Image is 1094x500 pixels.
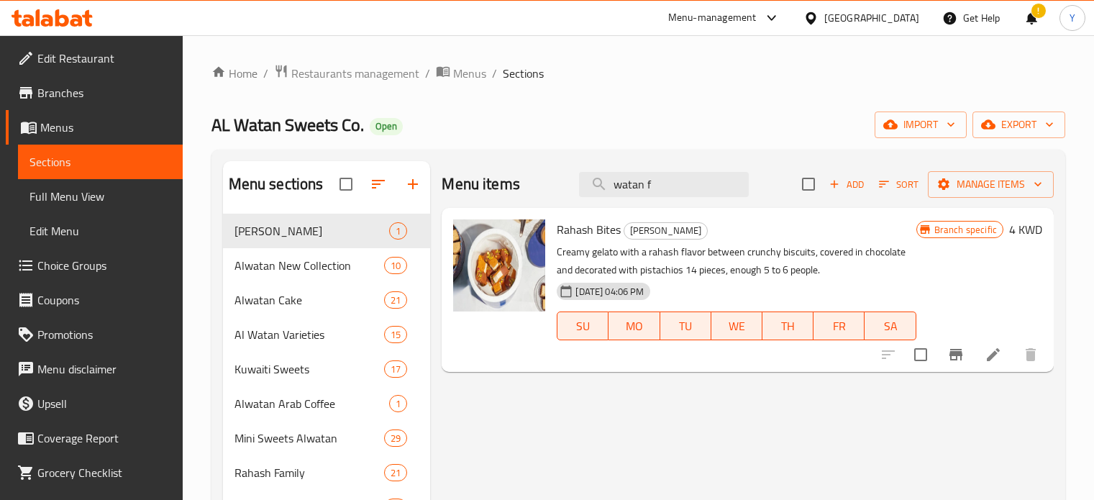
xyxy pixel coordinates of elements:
span: TU [666,316,706,337]
span: Upsell [37,395,171,412]
span: Select all sections [331,169,361,199]
span: SA [870,316,910,337]
div: [PERSON_NAME]1 [223,214,431,248]
span: 10 [385,259,406,273]
span: [DATE] 04:06 PM [570,285,649,299]
span: Al Watan Varieties [234,326,385,343]
li: / [263,65,268,82]
div: Alwatan Gelato [624,222,708,240]
span: Manage items [939,176,1042,194]
span: Sort [879,176,918,193]
button: Add [824,173,870,196]
div: Alwatan Gelato [234,222,390,240]
div: items [384,429,407,447]
span: Branch specific [929,223,1003,237]
span: Alwatan Arab Coffee [234,395,390,412]
span: Branches [37,84,171,101]
span: Edit Menu [29,222,171,240]
span: Select section [793,169,824,199]
div: Al Watan Varieties15 [223,317,431,352]
a: Edit menu item [985,346,1002,363]
a: Sections [18,145,183,179]
h2: Menu items [442,173,520,195]
a: Upsell [6,386,183,421]
span: 1 [390,224,406,238]
span: MO [614,316,654,337]
a: Menus [6,110,183,145]
span: 15 [385,328,406,342]
span: Restaurants management [291,65,419,82]
span: Choice Groups [37,257,171,274]
a: Menu disclaimer [6,352,183,386]
button: export [972,112,1065,138]
span: 17 [385,363,406,376]
button: TH [762,312,813,340]
div: Kuwaiti Sweets17 [223,352,431,386]
h2: Menu sections [229,173,324,195]
span: SU [563,316,603,337]
span: Mini Sweets Alwatan [234,429,385,447]
img: Rahash Bites [453,219,545,312]
a: Home [211,65,257,82]
div: Alwatan Cake [234,291,385,309]
span: Sort items [870,173,928,196]
input: search [579,172,749,197]
button: delete [1013,337,1048,372]
div: Alwatan New Collection10 [223,248,431,283]
h6: 4 KWD [1009,219,1042,240]
div: items [384,326,407,343]
span: Rahash Family [234,464,385,481]
div: items [389,395,407,412]
li: / [492,65,497,82]
span: Grocery Checklist [37,464,171,481]
button: TU [660,312,711,340]
span: Full Menu View [29,188,171,205]
div: items [384,360,407,378]
div: items [389,222,407,240]
span: Promotions [37,326,171,343]
div: Rahash Family21 [223,455,431,490]
span: Coupons [37,291,171,309]
nav: breadcrumb [211,64,1065,83]
span: Rahash Bites [557,219,621,240]
div: Alwatan Arab Coffee1 [223,386,431,421]
span: Add [827,176,866,193]
a: Edit Menu [18,214,183,248]
div: items [384,464,407,481]
button: import [875,112,967,138]
span: Sections [503,65,544,82]
div: Mini Sweets Alwatan29 [223,421,431,455]
a: Promotions [6,317,183,352]
p: Creamy gelato with a rahash flavor between crunchy biscuits, covered in chocolate and decorated w... [557,243,916,279]
button: Branch-specific-item [939,337,973,372]
span: Add item [824,173,870,196]
span: Menus [40,119,171,136]
span: [PERSON_NAME] [234,222,390,240]
div: Alwatan Cake21 [223,283,431,317]
a: Full Menu View [18,179,183,214]
button: SA [865,312,916,340]
div: [GEOGRAPHIC_DATA] [824,10,919,26]
span: Menus [453,65,486,82]
a: Choice Groups [6,248,183,283]
a: Restaurants management [274,64,419,83]
span: WE [717,316,757,337]
span: 1 [390,397,406,411]
div: items [384,257,407,274]
button: FR [813,312,865,340]
span: Sort sections [361,167,396,201]
span: Y [1070,10,1075,26]
button: WE [711,312,762,340]
span: 21 [385,294,406,307]
span: export [984,116,1054,134]
a: Coverage Report [6,421,183,455]
span: Alwatan New Collection [234,257,385,274]
div: Open [370,118,403,135]
span: Sections [29,153,171,171]
span: Coverage Report [37,429,171,447]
